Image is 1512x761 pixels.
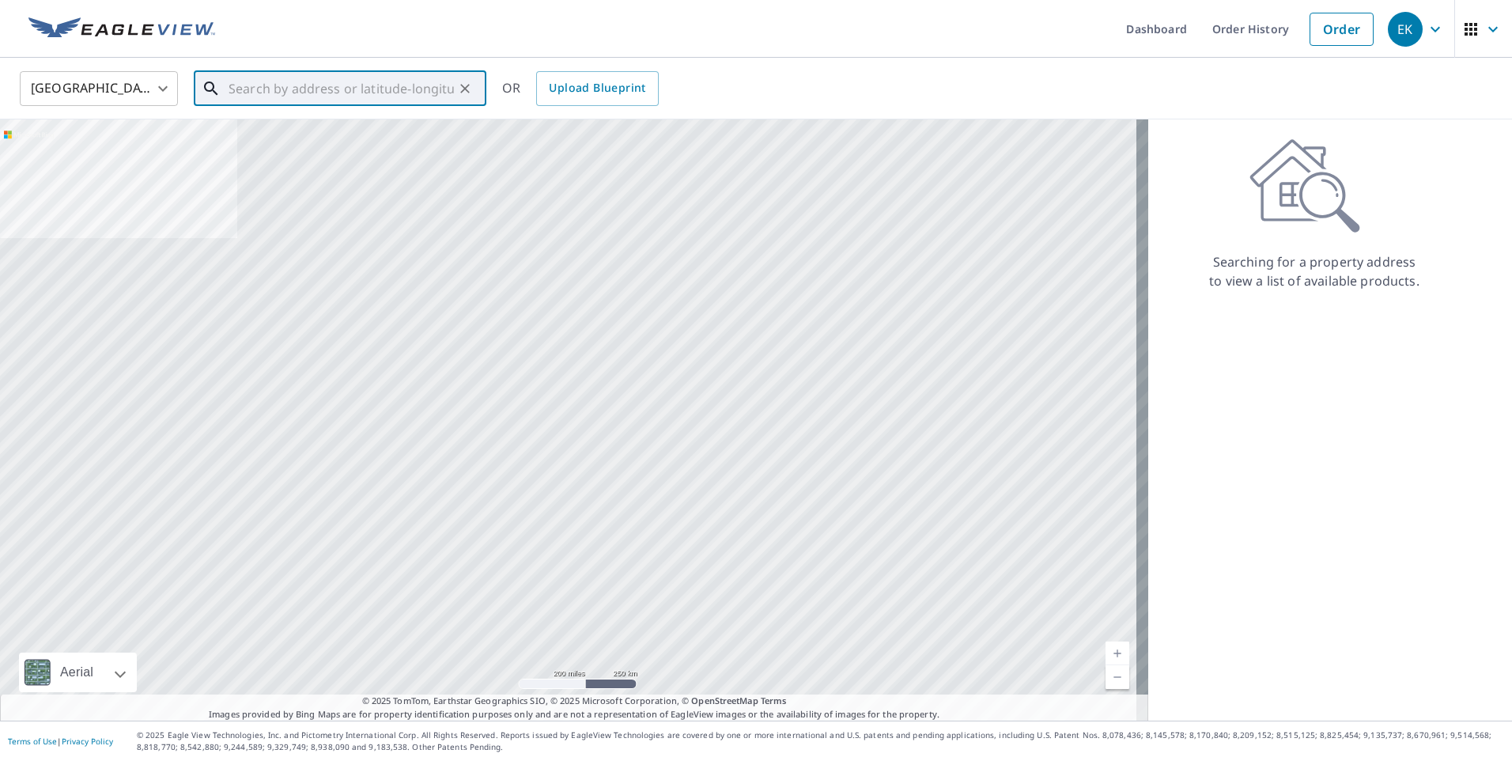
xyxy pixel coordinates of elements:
[1106,665,1129,689] a: Current Level 5, Zoom Out
[691,695,758,706] a: OpenStreetMap
[62,736,113,747] a: Privacy Policy
[19,653,137,692] div: Aerial
[362,695,787,708] span: © 2025 TomTom, Earthstar Geographics SIO, © 2025 Microsoft Corporation, ©
[761,695,787,706] a: Terms
[137,729,1504,753] p: © 2025 Eagle View Technologies, Inc. and Pictometry International Corp. All Rights Reserved. Repo...
[536,71,658,106] a: Upload Blueprint
[8,736,113,746] p: |
[28,17,215,41] img: EV Logo
[1208,252,1420,290] p: Searching for a property address to view a list of available products.
[229,66,454,111] input: Search by address or latitude-longitude
[502,71,659,106] div: OR
[1310,13,1374,46] a: Order
[549,78,645,98] span: Upload Blueprint
[20,66,178,111] div: [GEOGRAPHIC_DATA]
[454,78,476,100] button: Clear
[1106,642,1129,665] a: Current Level 5, Zoom In
[55,653,98,692] div: Aerial
[8,736,57,747] a: Terms of Use
[1388,12,1423,47] div: EK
